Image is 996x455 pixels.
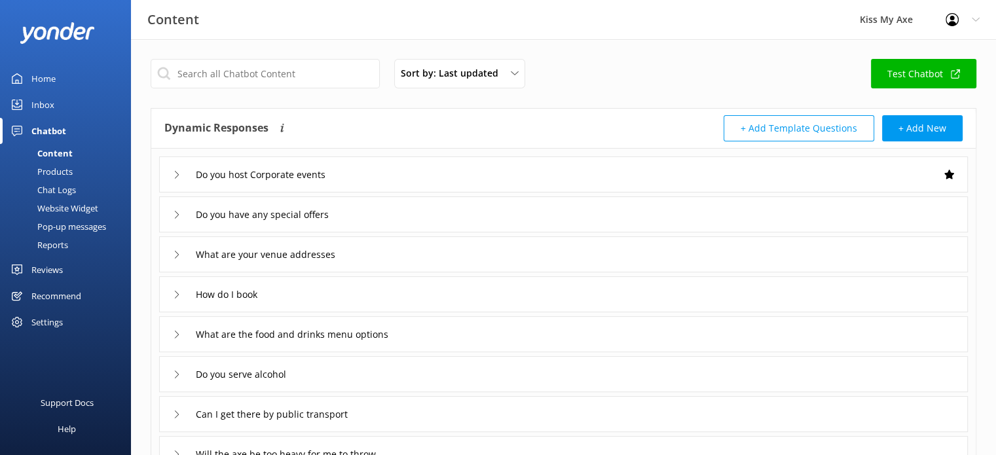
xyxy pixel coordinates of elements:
[8,217,131,236] a: Pop-up messages
[8,236,131,254] a: Reports
[151,59,380,88] input: Search all Chatbot Content
[31,309,63,335] div: Settings
[164,115,268,141] h4: Dynamic Responses
[31,92,54,118] div: Inbox
[8,199,131,217] a: Website Widget
[8,217,106,236] div: Pop-up messages
[724,115,874,141] button: + Add Template Questions
[31,283,81,309] div: Recommend
[41,390,94,416] div: Support Docs
[147,9,199,30] h3: Content
[882,115,963,141] button: + Add New
[871,59,976,88] a: Test Chatbot
[20,22,95,44] img: yonder-white-logo.png
[31,257,63,283] div: Reviews
[31,118,66,144] div: Chatbot
[8,181,76,199] div: Chat Logs
[8,199,98,217] div: Website Widget
[58,416,76,442] div: Help
[8,162,131,181] a: Products
[8,144,73,162] div: Content
[8,162,73,181] div: Products
[8,144,131,162] a: Content
[8,236,68,254] div: Reports
[401,66,506,81] span: Sort by: Last updated
[8,181,131,199] a: Chat Logs
[31,65,56,92] div: Home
